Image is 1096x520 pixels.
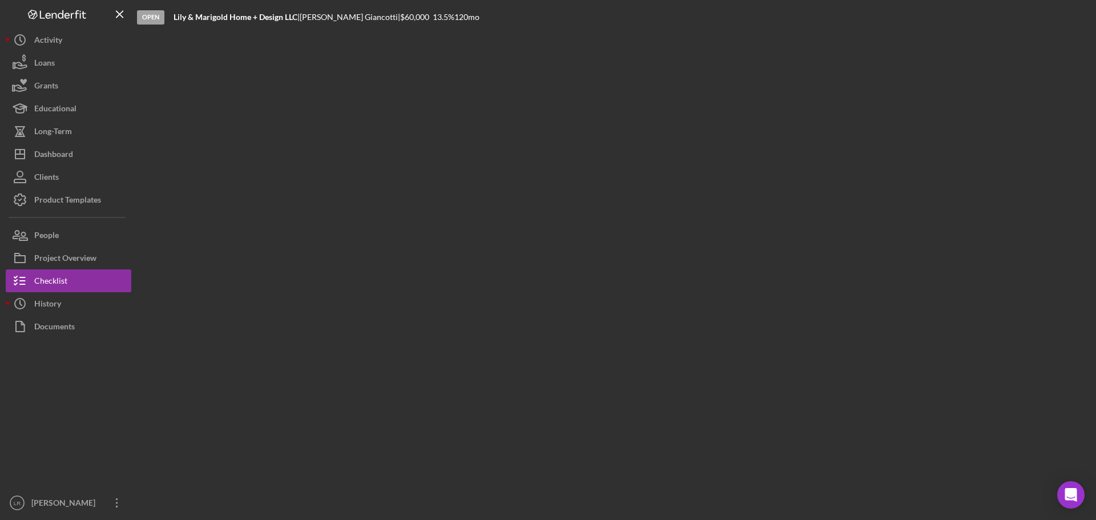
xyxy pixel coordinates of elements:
[6,166,131,188] button: Clients
[6,74,131,97] button: Grants
[174,13,300,22] div: |
[6,491,131,514] button: LR[PERSON_NAME]
[300,13,400,22] div: [PERSON_NAME] Giancotti |
[137,10,164,25] div: Open
[34,51,55,77] div: Loans
[29,491,103,517] div: [PERSON_NAME]
[6,51,131,74] button: Loans
[34,97,76,123] div: Educational
[400,12,429,22] span: $60,000
[34,74,58,100] div: Grants
[6,120,131,143] button: Long-Term
[34,292,61,318] div: History
[6,224,131,247] button: People
[174,12,297,22] b: Lily & Marigold Home + Design LLC
[34,29,62,54] div: Activity
[14,500,21,506] text: LR
[34,247,96,272] div: Project Overview
[6,315,131,338] button: Documents
[6,97,131,120] button: Educational
[34,143,73,168] div: Dashboard
[6,247,131,269] button: Project Overview
[34,166,59,191] div: Clients
[34,120,72,146] div: Long-Term
[6,143,131,166] button: Dashboard
[1057,481,1085,509] div: Open Intercom Messenger
[34,269,67,295] div: Checklist
[454,13,479,22] div: 120 mo
[433,13,454,22] div: 13.5 %
[34,188,101,214] div: Product Templates
[34,224,59,249] div: People
[6,292,131,315] button: History
[34,315,75,341] div: Documents
[6,29,131,51] button: Activity
[6,188,131,211] button: Product Templates
[6,269,131,292] button: Checklist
